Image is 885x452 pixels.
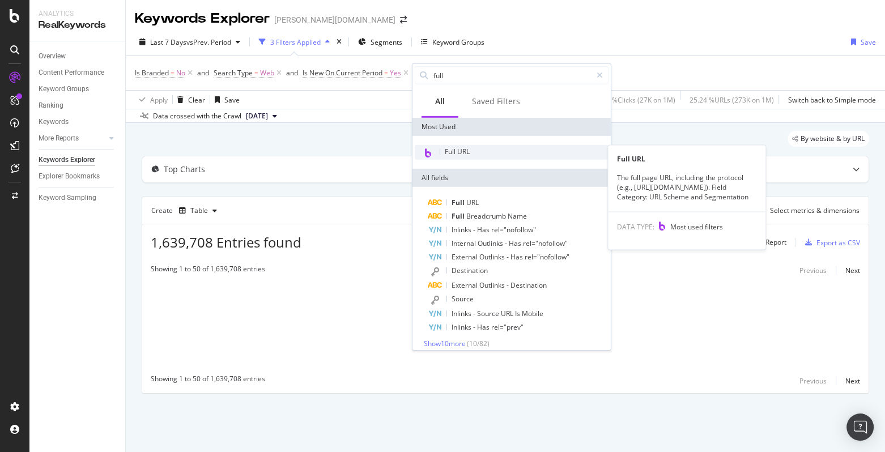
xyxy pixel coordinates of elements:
span: By website & by URL [801,135,865,142]
button: Previous [799,264,827,278]
div: Data crossed with the Crawl [153,111,241,121]
button: Next [845,374,860,387]
div: Keyword Groups [432,37,484,47]
a: Keyword Sampling [39,192,117,204]
div: Previous [799,266,827,275]
span: Full [452,211,466,221]
div: Top Charts [164,164,205,175]
span: Is Branded [135,68,169,78]
a: Keywords [39,116,117,128]
span: Inlinks [452,225,473,234]
span: = [254,68,258,78]
div: RealKeywords [39,19,116,32]
button: Previous [799,374,827,387]
button: Save [210,91,240,109]
span: vs Prev. Period [186,37,231,47]
span: Has [477,225,491,234]
span: Has [509,238,523,248]
button: Last 7 DaysvsPrev. Period [135,33,245,51]
button: Keyword Groups [416,33,489,51]
span: Inlinks [452,322,473,332]
div: times [334,36,344,48]
div: Full URL [608,154,765,164]
div: Keywords Explorer [39,154,95,166]
div: The full page URL, including the protocol (e.g., [URL][DOMAIN_NAME]). Field Category: URL Scheme ... [608,173,765,202]
div: Save [861,37,876,47]
a: Ranking [39,100,117,112]
div: [PERSON_NAME][DOMAIN_NAME] [274,14,395,25]
span: ( 10 / 82 ) [467,339,490,348]
div: and [197,68,209,78]
span: Internal [452,238,478,248]
button: Table [175,202,222,220]
span: Source [477,309,501,318]
a: Overview [39,50,117,62]
button: [DATE] [241,109,282,123]
div: Switch back to Simple mode [788,95,876,105]
span: 1,639,708 Entries found [151,233,301,251]
button: and [286,67,298,78]
div: 2.22 % Clicks ( 27K on 1M ) [597,95,675,105]
div: Save [224,95,240,105]
div: Apply [150,95,168,105]
div: Ranking [39,100,63,112]
div: Clear [188,95,205,105]
span: - [507,252,510,262]
button: Clear [173,91,205,109]
div: Next [845,266,860,275]
span: rel="nofollow" [523,238,568,248]
div: Overview [39,50,66,62]
div: Keywords [39,116,69,128]
span: Last 7 Days [150,37,186,47]
span: Destination [510,280,547,290]
span: rel="nofollow" [491,225,536,234]
span: Outlinks [479,280,507,290]
span: - [507,280,510,290]
span: = [171,68,175,78]
span: - [473,309,477,318]
span: Is [515,309,522,318]
span: Yes [390,65,401,81]
span: Breadcrumb [466,211,508,221]
div: All [435,96,445,107]
div: and [286,68,298,78]
span: DATA TYPE: [617,221,654,231]
span: rel="prev" [491,322,524,332]
div: All fields [412,169,611,187]
button: Select metrics & dimensions [754,204,860,218]
div: Export as CSV [816,238,860,248]
button: 3 Filters Applied [254,33,334,51]
span: Has [477,322,491,332]
a: Content Performance [39,67,117,79]
div: Select metrics & dimensions [770,206,860,215]
span: Mobile [522,309,543,318]
div: legacy label [788,131,869,147]
div: Keyword Sampling [39,192,96,204]
span: Outlinks [478,238,505,248]
div: More Reports [39,133,79,144]
div: Saved Filters [472,96,520,107]
span: 2025 Sep. 1st [246,111,268,121]
a: More Reports [39,133,106,144]
div: Analytics [39,9,116,19]
span: URL [501,309,515,318]
span: rel="nofollow" [525,252,569,262]
span: Name [508,211,527,221]
span: External [452,280,479,290]
a: Explorer Bookmarks [39,170,117,182]
span: URL [466,198,479,207]
button: Switch back to Simple mode [784,91,876,109]
span: Full [452,198,466,207]
button: Save [846,33,876,51]
div: 25.24 % URLs ( 273K on 1M ) [690,95,774,105]
span: Outlinks [479,252,507,262]
button: Export as CSV [801,233,860,251]
div: Showing 1 to 50 of 1,639,708 entries [151,264,265,278]
a: Keyword Groups [39,83,117,95]
span: Has [510,252,525,262]
div: Keywords Explorer [135,9,270,28]
span: Full URL [445,147,470,156]
span: = [384,68,388,78]
span: Most used filters [670,221,723,231]
span: Is New On Current Period [303,68,382,78]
